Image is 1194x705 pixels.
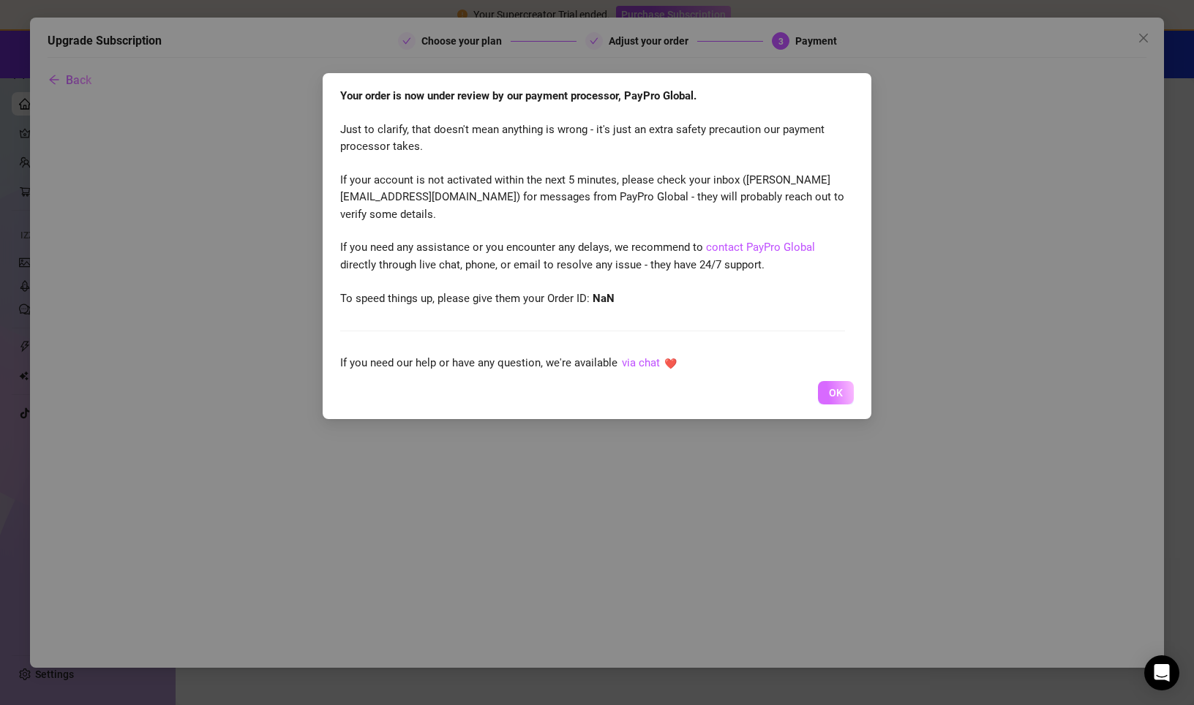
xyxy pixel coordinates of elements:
button: OK [818,381,854,404]
div: Open Intercom Messenger [1144,655,1179,690]
strong: Your order is now under review by our payment processor, PayPro Global. [340,89,696,102]
strong: NaN [593,292,615,305]
span: Just to clarify, that doesn't mean anything is wrong - it's just an extra safety precaution our p... [340,123,825,154]
span: OK [829,387,843,399]
span: If you need any assistance or you encounter any delays, we recommend to directly through live cha... [340,241,815,271]
div: ❤️ [664,355,677,372]
span: If you need our help or have any question, we're available [340,356,617,369]
a: via chat [622,356,660,369]
a: contact PayPro Global [706,241,815,254]
span: If your account is not activated within the next 5 minutes, please check your inbox ( [PERSON_NAM... [340,173,844,221]
span: To speed things up, please give them your Order ID: [340,292,615,305]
